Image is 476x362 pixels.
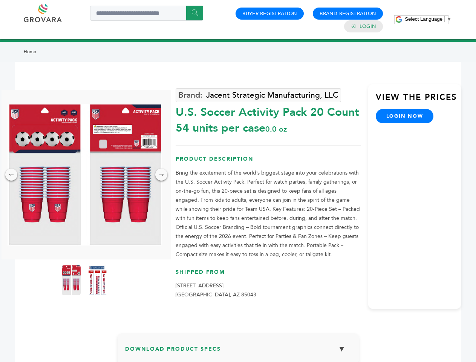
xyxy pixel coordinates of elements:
[176,88,341,102] a: Jacent Strategic Manufacturing, LLC
[405,16,452,22] a: Select Language​
[24,49,36,55] a: Home
[90,6,203,21] input: Search a product or brand...
[242,10,297,17] a: Buyer Registration
[176,155,361,169] h3: Product Description
[360,23,376,30] a: Login
[376,109,434,123] a: login now
[265,124,287,134] span: 0.0 oz
[405,16,442,22] span: Select Language
[444,16,445,22] span: ​
[88,265,107,295] img: U.S. Soccer Activity Pack – 20 Count 54 units per case 0.0 oz
[176,101,361,136] div: U.S. Soccer Activity Pack 20 Count 54 units per case
[176,169,361,259] p: Bring the excitement of the world’s biggest stage into your celebrations with the U.S. Soccer Act...
[8,104,162,245] img: U.S. Soccer Activity Pack – 20 Count 54 units per case 0.0 oz
[155,169,167,181] div: →
[62,265,81,295] img: U.S. Soccer Activity Pack – 20 Count 54 units per case 0.0 oz
[320,10,376,17] a: Brand Registration
[376,92,461,109] h3: View the Prices
[176,281,361,299] p: [STREET_ADDRESS] [GEOGRAPHIC_DATA], AZ 85043
[332,341,351,357] button: ▼
[447,16,452,22] span: ▼
[5,169,17,181] div: ←
[176,268,361,282] h3: Shipped From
